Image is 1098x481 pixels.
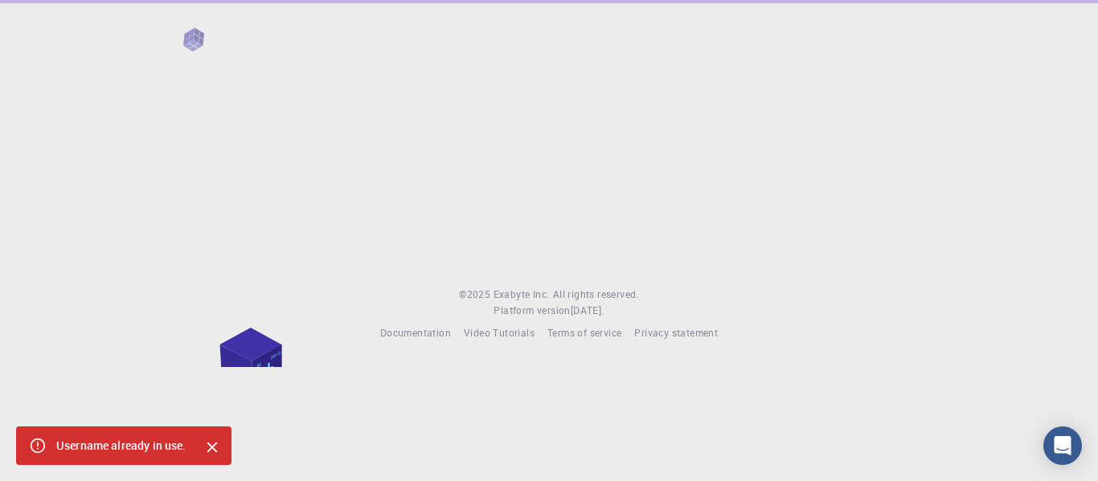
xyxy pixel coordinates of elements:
a: [DATE]. [571,303,604,319]
a: Privacy statement [634,325,718,341]
a: Exabyte Inc. [494,287,550,303]
button: Close [199,434,225,460]
a: Terms of service [547,325,621,341]
span: Terms of service [547,326,621,339]
a: Documentation [380,325,451,341]
span: Exabyte Inc. [494,287,550,300]
span: Platform version [494,303,570,319]
span: [DATE] . [571,304,604,316]
a: Video Tutorials [464,325,535,341]
span: Video Tutorials [464,326,535,339]
div: Username already in use. [56,431,186,460]
span: All rights reserved. [553,287,639,303]
span: Privacy statement [634,326,718,339]
span: Documentation [380,326,451,339]
div: Open Intercom Messenger [1043,426,1082,465]
span: © 2025 [459,287,493,303]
